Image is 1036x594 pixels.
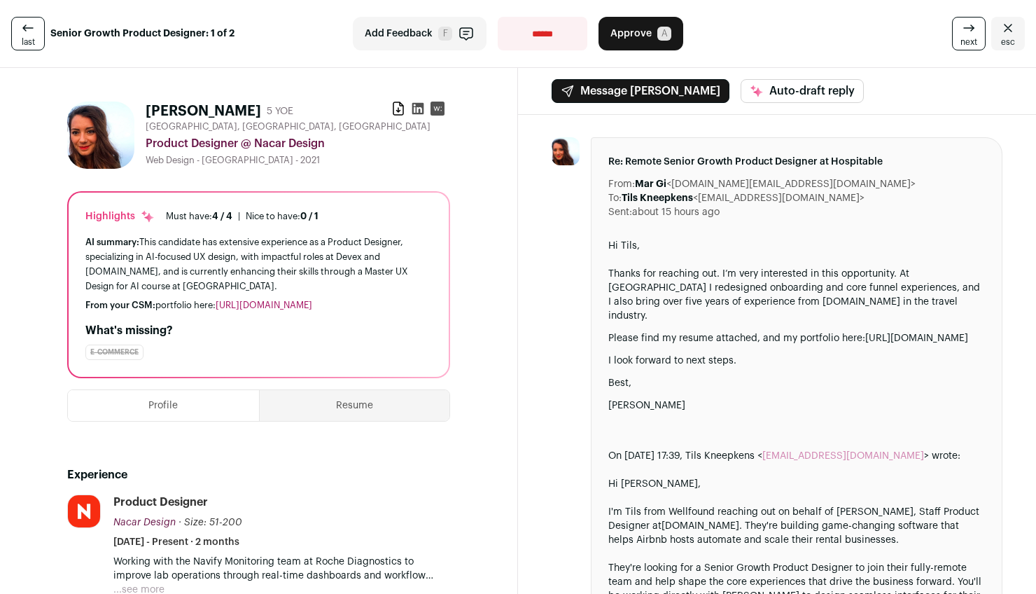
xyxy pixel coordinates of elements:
[608,155,985,169] span: Re: Remote Senior Growth Product Designer at Hospitable
[67,467,450,483] h2: Experience
[85,235,432,294] div: This candidate has extensive experience as a Product Designer, specializing in AI-focused UX desi...
[300,212,318,221] span: 0 / 1
[952,17,986,50] a: next
[960,36,977,48] span: next
[85,209,155,223] div: Highlights
[762,451,924,461] a: [EMAIL_ADDRESS][DOMAIN_NAME]
[166,211,232,222] div: Must have:
[622,193,693,203] b: Tils Kneepkens
[85,322,432,339] h2: What's missing?
[608,177,635,191] dt: From:
[608,333,865,343] span: Please find my resume attached, and my portfolio here:
[741,79,864,103] button: Auto-draft reply
[85,237,139,247] span: AI summary:
[598,17,683,50] button: Approve A
[365,27,433,41] span: Add Feedback
[146,121,430,132] span: [GEOGRAPHIC_DATA], [GEOGRAPHIC_DATA], [GEOGRAPHIC_DATA]
[635,177,916,191] dd: <[DOMAIN_NAME][EMAIL_ADDRESS][DOMAIN_NAME]>
[552,79,729,103] button: Message [PERSON_NAME]
[865,333,968,343] a: [URL][DOMAIN_NAME]
[178,518,242,527] span: · Size: 51-200
[260,390,450,421] button: Resume
[991,17,1025,50] a: Close
[608,269,980,321] span: Thanks for reaching out. I’m very interested in this opportunity. At [GEOGRAPHIC_DATA] I redesign...
[212,212,232,221] span: 4 / 4
[661,521,739,531] span: [DOMAIN_NAME]
[438,27,452,41] span: F
[68,390,259,421] button: Profile
[657,27,671,41] span: A
[608,449,985,477] blockquote: On [DATE] 17:39, Tils Kneepkens < > wrote:
[113,518,176,527] span: Nacar Design
[1001,36,1015,48] span: esc
[166,211,318,222] ul: |
[608,505,985,547] div: I'm Tils from Wellfound reaching out on behalf of [PERSON_NAME], Staff Product Designer at . They...
[635,179,666,189] b: Mar Gi
[608,477,985,491] div: Hi [PERSON_NAME],
[22,36,35,48] span: last
[146,155,450,166] div: Web Design - [GEOGRAPHIC_DATA] - 2021
[552,137,580,165] img: 9f251f6a8655398d86c510592cbd541b83359dc3016468c10b88cc532d9af885.jpg
[85,345,143,360] div: E-commerce
[113,555,450,583] p: Working with the Navify Monitoring team at Roche Diagnostics to improve lab operations through re...
[216,301,312,310] a: [URL][DOMAIN_NAME]
[146,102,261,121] h1: [PERSON_NAME]
[50,27,234,41] strong: Senior Growth Product Designer: 1 of 2
[67,102,134,169] img: 9f251f6a8655398d86c510592cbd541b83359dc3016468c10b88cc532d9af885.jpg
[608,205,632,219] dt: Sent:
[146,135,450,152] div: Product Designer @ Nacar Design
[85,300,432,311] div: portfolio here:
[632,205,720,219] dd: about 15 hours ago
[267,104,293,118] div: 5 YOE
[113,535,239,549] span: [DATE] - Present · 2 months
[608,401,685,410] span: [PERSON_NAME]
[11,17,45,50] a: last
[608,356,736,366] span: I look forward to next steps.
[610,27,652,41] span: Approve
[622,191,864,205] dd: <[EMAIL_ADDRESS][DOMAIN_NAME]>
[246,211,318,222] div: Nice to have:
[85,301,155,310] span: From your CSM:
[608,191,622,205] dt: To:
[68,495,100,527] img: aa2b9ee44058c0114560cbd46730857123a7b60518c08ac73ada11010aabee7d.jpg
[353,17,486,50] button: Add Feedback F
[113,495,208,510] div: Product Designer
[608,378,631,388] span: Best,
[608,241,640,251] span: Hi Tils,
